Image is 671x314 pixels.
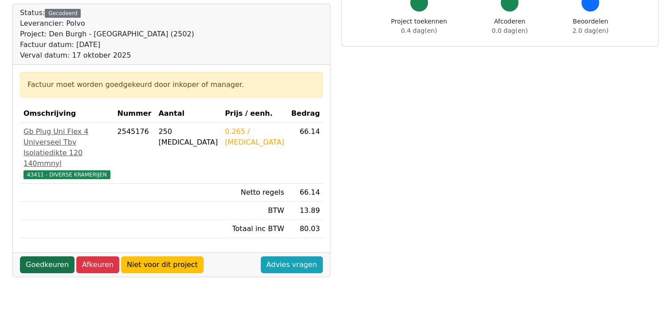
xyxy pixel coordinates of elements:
a: Advies vragen [261,256,323,273]
div: 250 [MEDICAL_DATA] [158,126,218,148]
th: Nummer [114,105,155,123]
div: 0.265 / [MEDICAL_DATA] [225,126,284,148]
th: Aantal [155,105,221,123]
div: Afcoderen [492,17,528,35]
td: 66.14 [288,184,324,202]
td: Netto regels [221,184,288,202]
div: Gb Plug Uni Flex 4 Universeel Tbv Isolatiedikte 120 140mmnyl [24,126,110,169]
span: 0.0 dag(en) [492,27,528,34]
div: Project: Den Burgh - [GEOGRAPHIC_DATA] (2502) [20,29,194,39]
a: Goedkeuren [20,256,75,273]
td: 2545176 [114,123,155,184]
span: 0.4 dag(en) [401,27,437,34]
td: 66.14 [288,123,324,184]
th: Omschrijving [20,105,114,123]
td: 80.03 [288,220,324,238]
div: Beoordelen [573,17,608,35]
span: 43411 - DIVERSE KRAMERIJEN [24,170,110,179]
div: Factuur datum: [DATE] [20,39,194,50]
td: BTW [221,202,288,220]
a: Afkeuren [76,256,119,273]
a: Gb Plug Uni Flex 4 Universeel Tbv Isolatiedikte 120 140mmnyl43411 - DIVERSE KRAMERIJEN [24,126,110,180]
div: Gecodeerd [45,9,81,18]
div: Project toekennen [391,17,447,35]
div: Status: [20,8,194,61]
th: Bedrag [288,105,324,123]
div: Verval datum: 17 oktober 2025 [20,50,194,61]
td: Totaal inc BTW [221,220,288,238]
td: 13.89 [288,202,324,220]
div: Factuur moet worden goedgekeurd door inkoper of manager. [27,79,315,90]
div: Leverancier: Polvo [20,18,194,29]
th: Prijs / eenh. [221,105,288,123]
a: Niet voor dit project [121,256,204,273]
span: 2.0 dag(en) [573,27,608,34]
